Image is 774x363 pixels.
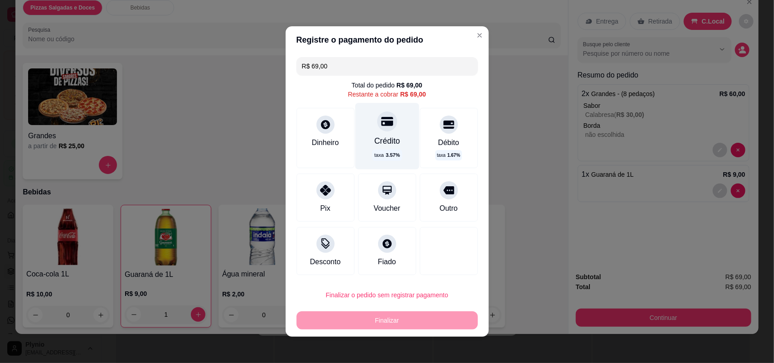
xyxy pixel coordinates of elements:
div: R$ 69,00 [397,81,423,90]
div: Voucher [374,203,400,214]
p: taxa [437,152,460,159]
div: Crédito [374,136,400,147]
div: Pix [320,203,330,214]
div: Restante a cobrar [348,90,426,99]
div: Débito [438,137,459,148]
span: 3.57 % [385,151,399,159]
button: Finalizar o pedido sem registrar pagamento [297,286,478,304]
div: Outro [439,203,458,214]
header: Registre o pagamento do pedido [286,26,489,53]
div: Fiado [378,257,396,267]
div: Total do pedido [352,81,423,90]
button: Close [472,28,487,43]
p: taxa [374,151,399,159]
input: Ex.: hambúrguer de cordeiro [302,57,472,75]
span: 1.67 % [448,152,460,159]
div: Desconto [310,257,341,267]
div: Dinheiro [312,137,339,148]
div: R$ 69,00 [400,90,426,99]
